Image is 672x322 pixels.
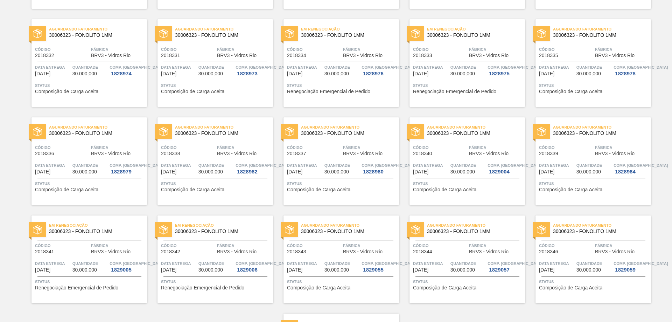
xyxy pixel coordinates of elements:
img: status [537,127,546,136]
span: Quantidade [324,260,360,267]
span: 30006323 - FONOLITO 1MM [301,33,393,38]
span: Aguardando Faturamento [427,124,525,131]
span: Aguardando Faturamento [49,124,147,131]
span: 2018343 [287,249,306,254]
span: Status [161,180,271,187]
span: 30/09/2025 [161,267,176,273]
a: Comp. [GEOGRAPHIC_DATA]1829055 [362,260,397,273]
a: Comp. [GEOGRAPHIC_DATA]1828982 [236,162,271,174]
span: Quantidade [198,260,234,267]
span: Status [287,82,397,89]
span: 30.000,000 [198,267,223,273]
span: Status [539,278,649,285]
a: statusAguardando Faturamento30006323 - FONOLITO 1MMCódigo2018339FábricaBRV3 - Vidros RioData entr... [525,117,651,205]
a: statusAguardando Faturamento30006323 - FONOLITO 1MMCódigo2018335FábricaBRV3 - Vidros RioData entr... [525,19,651,107]
span: 01/10/2025 [413,267,428,273]
span: Código [413,242,467,249]
span: Quantidade [576,162,612,169]
div: 1829005 [110,267,133,273]
a: statusAguardando Faturamento30006323 - FONOLITO 1MMCódigo2018331FábricaBRV3 - Vidros RioData entr... [147,19,273,107]
span: Composição de Carga Aceita [287,285,350,290]
span: Data entrega [413,64,449,71]
span: 30.000,000 [324,267,349,273]
span: BRV3 - Vidros Rio [343,249,383,254]
span: Composição de Carga Aceita [539,285,602,290]
span: Código [35,144,89,151]
span: 2018346 [539,249,558,254]
span: Código [413,46,467,53]
span: Status [539,180,649,187]
span: Status [413,180,523,187]
span: Quantidade [450,260,486,267]
span: 24/09/2025 [35,169,50,174]
span: 30.000,000 [450,267,475,273]
span: 30.000,000 [72,169,97,174]
span: Em renegociação [427,26,525,33]
span: 28/09/2025 [413,169,428,174]
span: Em renegociação [301,26,399,33]
span: Fábrica [217,242,271,249]
div: 1828979 [110,169,133,174]
div: 1828974 [110,71,133,76]
span: 30.000,000 [72,267,97,273]
div: 1828978 [614,71,637,76]
span: Composição de Carga Aceita [539,89,602,94]
span: Data entrega [287,64,323,71]
img: status [159,225,168,234]
span: 01/10/2025 [287,267,302,273]
span: Status [287,180,397,187]
span: Data entrega [287,260,323,267]
span: Comp. Carga [488,64,542,71]
span: Data entrega [35,64,71,71]
span: Status [161,82,271,89]
span: 30006323 - FONOLITO 1MM [175,131,267,136]
span: 2018331 [161,53,180,58]
span: BRV3 - Vidros Rio [595,151,635,156]
span: Data entrega [539,162,575,169]
span: Código [287,46,341,53]
span: 30.000,000 [576,169,601,174]
span: Status [413,278,523,285]
span: Comp. Carga [614,162,668,169]
a: Comp. [GEOGRAPHIC_DATA]1828979 [110,162,145,174]
span: 26/09/2025 [287,169,302,174]
span: BRV3 - Vidros Rio [91,249,131,254]
a: statusAguardando Faturamento30006323 - FONOLITO 1MMCódigo2018336FábricaBRV3 - Vidros RioData entr... [21,117,147,205]
span: Status [413,82,523,89]
span: 30/09/2025 [35,267,50,273]
span: Data entrega [161,260,197,267]
span: Comp. Carga [110,64,164,71]
span: 30.000,000 [576,71,601,76]
a: statusAguardando Faturamento30006323 - FONOLITO 1MMCódigo2018337FábricaBRV3 - Vidros RioData entr... [273,117,399,205]
span: Em renegociação [175,222,273,229]
span: 26/09/2025 [161,169,176,174]
a: Comp. [GEOGRAPHIC_DATA]1828976 [362,64,397,76]
img: status [411,225,420,234]
span: Código [35,242,89,249]
div: 1828975 [488,71,511,76]
span: 28/09/2025 [539,169,554,174]
img: status [33,225,42,234]
span: BRV3 - Vidros Rio [91,53,131,58]
span: 30006323 - FONOLITO 1MM [427,33,519,38]
span: Data entrega [35,162,71,169]
a: Comp. [GEOGRAPHIC_DATA]1829059 [614,260,649,273]
span: Comp. Carga [488,162,542,169]
a: Comp. [GEOGRAPHIC_DATA]1829057 [488,260,523,273]
span: 2018341 [35,249,54,254]
span: Código [413,144,467,151]
a: Comp. [GEOGRAPHIC_DATA]1828980 [362,162,397,174]
span: 30.000,000 [450,71,475,76]
span: Status [161,278,271,285]
img: status [285,127,294,136]
a: Comp. [GEOGRAPHIC_DATA]1828974 [110,64,145,76]
span: 2018338 [161,151,180,156]
span: 03/10/2025 [539,267,554,273]
span: 30006323 - FONOLITO 1MM [49,33,141,38]
span: Código [35,46,89,53]
span: Data entrega [539,260,575,267]
span: 2018332 [35,53,54,58]
span: 30006323 - FONOLITO 1MM [301,131,393,136]
span: 30006323 - FONOLITO 1MM [553,33,645,38]
span: 30.000,000 [324,71,349,76]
